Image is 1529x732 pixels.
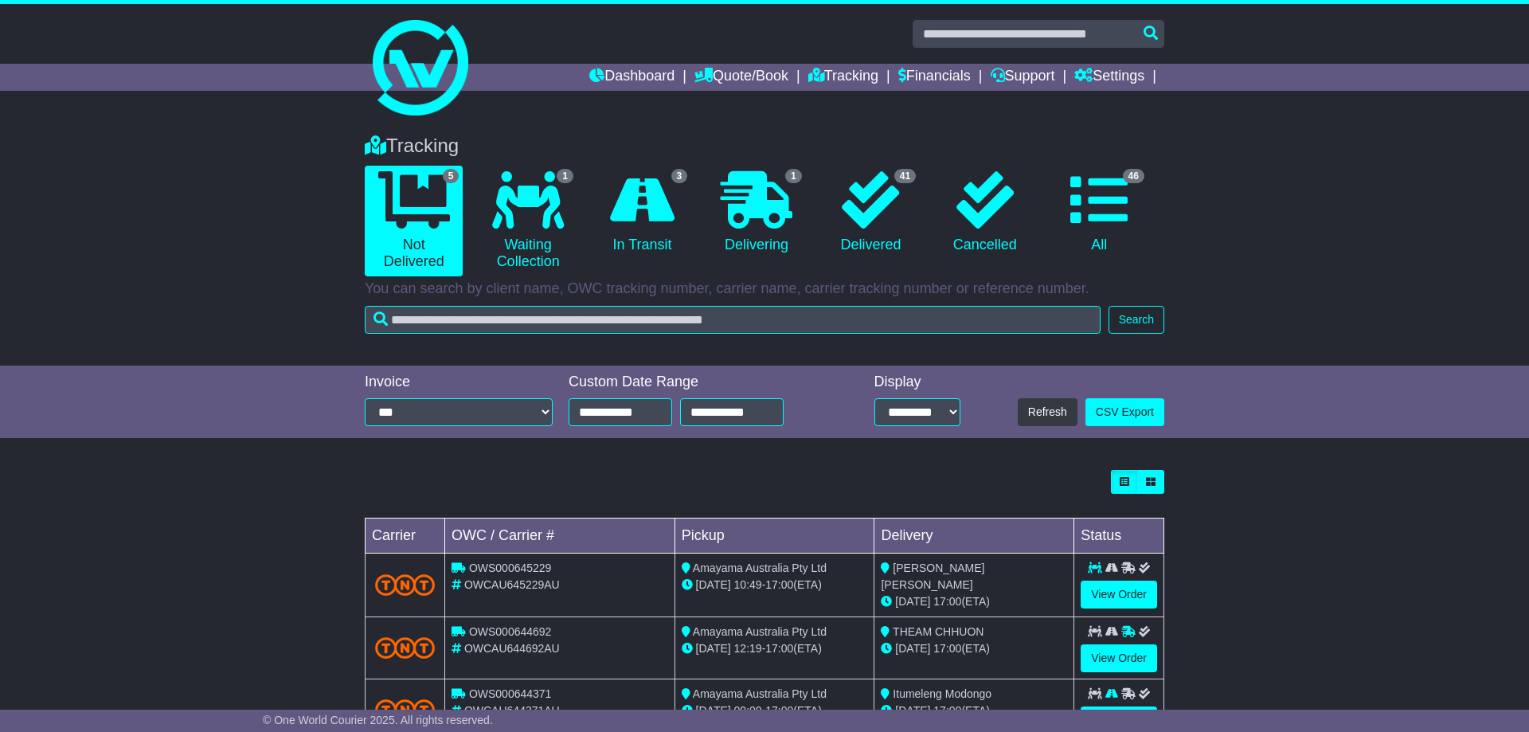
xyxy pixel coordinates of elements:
a: Financials [898,64,971,91]
span: [DATE] [696,704,731,717]
span: 46 [1123,169,1144,183]
span: [DATE] [696,578,731,591]
span: 17:00 [933,642,961,655]
a: Support [991,64,1055,91]
span: OWS000644692 [469,625,552,638]
a: 3 In Transit [593,166,691,260]
span: [PERSON_NAME] [PERSON_NAME] [881,562,984,591]
img: TNT_Domestic.png [375,699,435,721]
img: TNT_Domestic.png [375,574,435,596]
a: Tracking [808,64,878,91]
div: Display [874,374,960,391]
span: [DATE] [895,704,930,717]
td: Carrier [366,519,445,554]
div: - (ETA) [682,577,868,593]
a: 1 Delivering [707,166,805,260]
div: Invoice [365,374,553,391]
div: (ETA) [881,703,1067,719]
img: TNT_Domestic.png [375,637,435,659]
a: 5 Not Delivered [365,166,463,276]
div: Tracking [357,135,1172,158]
span: [DATE] [696,642,731,655]
span: 10:49 [734,578,762,591]
td: Pickup [675,519,874,554]
span: 09:00 [734,704,762,717]
a: 46 All [1050,166,1148,260]
span: 41 [894,169,916,183]
span: 17:00 [765,578,793,591]
span: © One World Courier 2025. All rights reserved. [263,714,493,726]
span: 1 [785,169,802,183]
div: (ETA) [881,593,1067,610]
span: 12:19 [734,642,762,655]
a: 1 Waiting Collection [479,166,577,276]
span: THEAM CHHUON [893,625,983,638]
span: 17:00 [933,704,961,717]
span: OWCAU645229AU [464,578,560,591]
a: View Order [1081,581,1157,609]
div: - (ETA) [682,640,868,657]
div: - (ETA) [682,703,868,719]
span: 17:00 [765,642,793,655]
a: View Order [1081,644,1157,672]
span: 5 [443,169,459,183]
a: Dashboard [589,64,675,91]
div: (ETA) [881,640,1067,657]
span: Itumeleng Modongo [893,687,991,700]
span: 17:00 [765,704,793,717]
a: CSV Export [1085,398,1164,426]
a: Cancelled [936,166,1034,260]
td: OWC / Carrier # [445,519,675,554]
p: You can search by client name, OWC tracking number, carrier name, carrier tracking number or refe... [365,280,1164,298]
span: OWCAU644692AU [464,642,560,655]
span: Amayama Australia Pty Ltd [693,562,827,574]
span: 1 [557,169,573,183]
td: Status [1074,519,1164,554]
span: Amayama Australia Pty Ltd [693,625,827,638]
span: 17:00 [933,595,961,608]
button: Refresh [1018,398,1077,426]
a: Settings [1074,64,1144,91]
span: OWCAU644371AU [464,704,560,717]
span: Amayama Australia Pty Ltd [693,687,827,700]
td: Delivery [874,519,1074,554]
span: [DATE] [895,595,930,608]
span: [DATE] [895,642,930,655]
a: Quote/Book [694,64,788,91]
div: Custom Date Range [569,374,824,391]
button: Search [1109,306,1164,334]
span: 3 [671,169,688,183]
span: OWS000644371 [469,687,552,700]
a: 41 Delivered [822,166,920,260]
span: OWS000645229 [469,562,552,574]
